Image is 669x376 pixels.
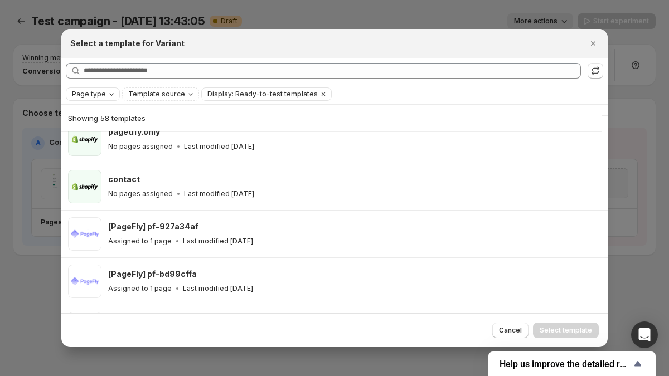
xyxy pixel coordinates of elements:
[183,237,253,246] p: Last modified [DATE]
[108,237,172,246] p: Assigned to 1 page
[72,90,106,99] span: Page type
[202,88,318,100] button: Display: Ready-to-test templates
[499,326,522,335] span: Cancel
[184,142,254,151] p: Last modified [DATE]
[183,284,253,293] p: Last modified [DATE]
[108,284,172,293] p: Assigned to 1 page
[108,142,173,151] p: No pages assigned
[66,88,119,100] button: Page type
[631,321,658,348] div: Open Intercom Messenger
[207,90,318,99] span: Display: Ready-to-test templates
[108,174,140,185] h3: contact
[108,268,197,280] h3: [PageFly] pf-bd99cffa
[318,88,329,100] button: Clear
[184,189,254,198] p: Last modified [DATE]
[108,221,198,232] h3: [PageFly] pf-927a34af
[492,323,529,338] button: Cancel
[128,90,185,99] span: Template source
[500,357,644,370] button: Show survey - Help us improve the detailed report for A/B campaigns
[70,38,185,49] h2: Select a template for Variant
[108,126,160,138] h3: pagetify.only
[585,36,601,51] button: Close
[68,170,101,203] img: contact
[68,114,146,123] span: Showing 58 templates
[123,88,198,100] button: Template source
[500,359,631,369] span: Help us improve the detailed report for A/B campaigns
[108,189,173,198] p: No pages assigned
